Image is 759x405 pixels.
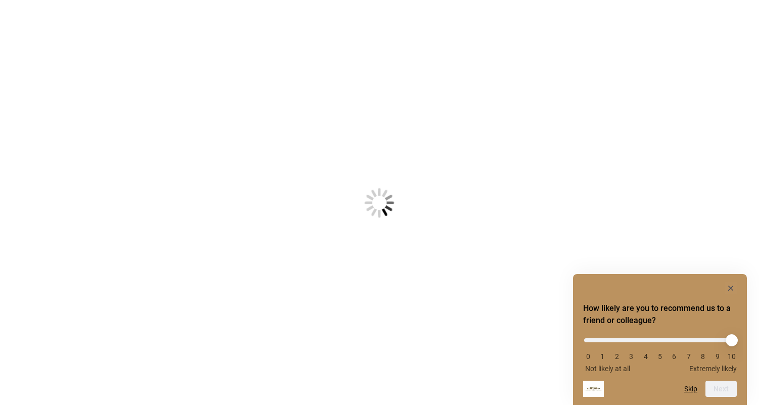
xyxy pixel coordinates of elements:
[684,385,697,393] button: Skip
[641,352,651,361] li: 4
[626,352,636,361] li: 3
[583,352,593,361] li: 0
[583,331,737,373] div: How likely are you to recommend us to a friend or colleague? Select an option from 0 to 10, with ...
[698,352,708,361] li: 8
[585,365,630,373] span: Not likely at all
[315,138,444,267] img: Loading
[684,352,694,361] li: 7
[713,352,723,361] li: 9
[725,282,737,294] button: Hide survey
[612,352,622,361] li: 2
[689,365,737,373] span: Extremely likely
[597,352,607,361] li: 1
[583,282,737,397] div: How likely are you to recommend us to a friend or colleague? Select an option from 0 to 10, with ...
[727,352,737,361] li: 10
[669,352,679,361] li: 6
[583,302,737,327] h2: How likely are you to recommend us to a friend or colleague? Select an option from 0 to 10, with ...
[705,381,737,397] button: Next question
[655,352,665,361] li: 5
